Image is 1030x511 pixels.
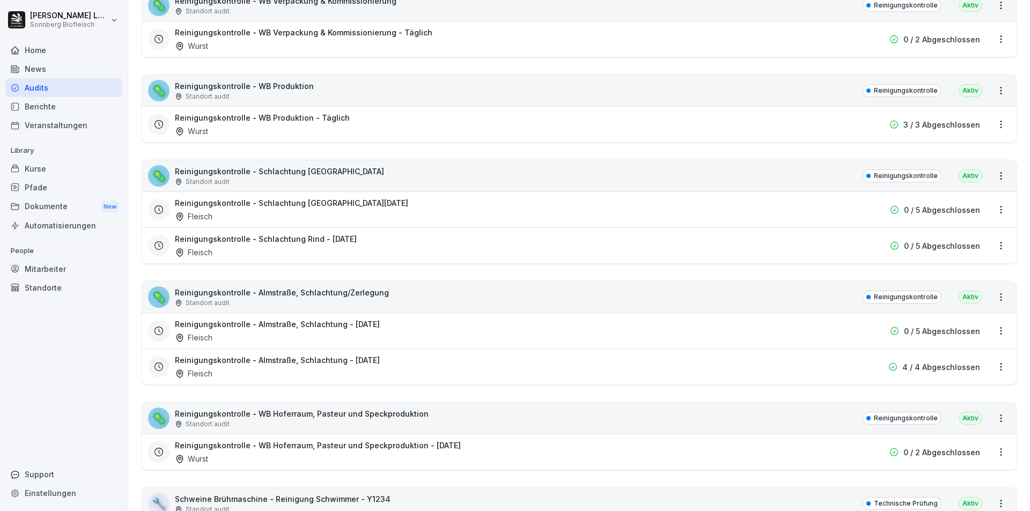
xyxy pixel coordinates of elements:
[148,408,170,429] div: 🦠
[175,166,384,177] p: Reinigungskontrolle - Schlachtung [GEOGRAPHIC_DATA]
[5,142,122,159] p: Library
[903,34,980,45] p: 0 / 2 Abgeschlossen
[175,40,208,51] div: Wurst
[5,484,122,502] a: Einstellungen
[101,201,119,213] div: New
[902,361,980,373] p: 4 / 4 Abgeschlossen
[175,112,350,123] h3: Reinigungskontrolle - WB Produktion - Täglich
[175,319,380,330] h3: Reinigungskontrolle - Almstraße, Schlachtung - [DATE]
[148,286,170,308] div: 🦠
[5,465,122,484] div: Support
[5,197,122,217] a: DokumenteNew
[175,80,314,92] p: Reinigungskontrolle - WB Produktion
[959,412,982,425] div: Aktiv
[175,493,391,505] p: Schweine Brühmaschine - Reinigung Schwimmer - Y1234
[959,291,982,303] div: Aktiv
[5,159,122,178] a: Kurse
[175,354,380,366] h3: Reinigungskontrolle - Almstraße, Schlachtung - [DATE]
[874,86,938,95] p: Reinigungskontrolle
[186,6,230,16] p: Standort audit
[5,41,122,60] a: Home
[959,497,982,510] div: Aktiv
[903,119,980,130] p: 3 / 3 Abgeschlossen
[959,84,982,97] div: Aktiv
[30,21,108,28] p: Sonnberg Biofleisch
[5,78,122,97] a: Audits
[5,197,122,217] div: Dokumente
[175,368,212,379] div: Fleisch
[904,240,980,251] p: 0 / 5 Abgeschlossen
[175,233,357,245] h3: Reinigungskontrolle - Schlachtung Rind - [DATE]
[874,499,938,508] p: Technische Prüfung
[186,419,230,429] p: Standort audit
[874,1,938,10] p: Reinigungskontrolle
[175,440,461,451] h3: Reinigungskontrolle - WB Hoferraum, Pasteur und Speckproduktion - [DATE]
[175,332,212,343] div: Fleisch
[5,242,122,260] p: People
[5,60,122,78] a: News
[959,169,982,182] div: Aktiv
[903,447,980,458] p: 0 / 2 Abgeschlossen
[874,292,938,302] p: Reinigungskontrolle
[175,247,212,258] div: Fleisch
[874,171,938,181] p: Reinigungskontrolle
[148,165,170,187] div: 🦠
[186,92,230,101] p: Standort audit
[175,453,208,464] div: Wurst
[175,125,208,137] div: Wurst
[30,11,108,20] p: [PERSON_NAME] Lumetsberger
[175,408,429,419] p: Reinigungskontrolle - WB Hoferraum, Pasteur und Speckproduktion
[904,204,980,216] p: 0 / 5 Abgeschlossen
[5,116,122,135] a: Veranstaltungen
[5,278,122,297] a: Standorte
[5,178,122,197] a: Pfade
[148,80,170,101] div: 🦠
[175,27,432,38] h3: Reinigungskontrolle - WB Verpackung & Kommissionierung - Täglich
[5,97,122,116] a: Berichte
[175,197,408,209] h3: Reinigungskontrolle - Schlachtung [GEOGRAPHIC_DATA][DATE]
[175,287,389,298] p: Reinigungskontrolle - Almstraße, Schlachtung/Zerlegung
[186,177,230,187] p: Standort audit
[5,260,122,278] a: Mitarbeiter
[186,298,230,308] p: Standort audit
[5,216,122,235] a: Automatisierungen
[904,325,980,337] p: 0 / 5 Abgeschlossen
[175,211,212,222] div: Fleisch
[874,413,938,423] p: Reinigungskontrolle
